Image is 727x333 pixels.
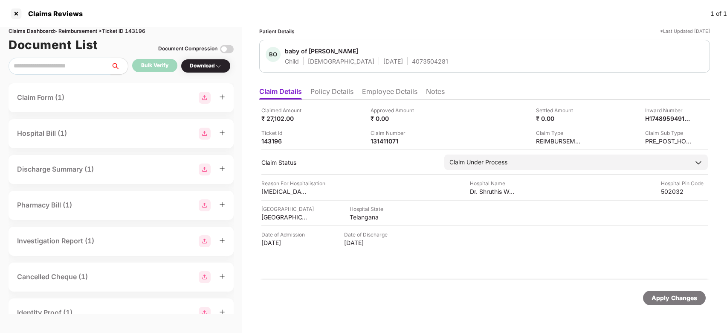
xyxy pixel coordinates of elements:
div: Dr. Shruthis Women Care Clinic [470,187,517,196]
div: Date of Discharge [344,231,391,239]
div: [DATE] [261,239,308,247]
div: Claimed Amount [261,106,308,114]
img: svg+xml;base64,PHN2ZyBpZD0iR3JvdXBfMjg4MTMiIGRhdGEtbmFtZT0iR3JvdXAgMjg4MTMiIHhtbG5zPSJodHRwOi8vd3... [199,128,211,140]
div: Claim Sub Type [645,129,692,137]
div: 131411071 [371,137,417,145]
div: 4073504281 [412,57,448,65]
div: ₹ 0.00 [536,114,583,123]
div: Bulk Verify [141,61,168,70]
div: Approved Amount [371,106,417,114]
div: Identity Proof (1) [17,307,72,318]
div: *Last Updated [DATE] [660,27,710,35]
img: svg+xml;base64,PHN2ZyBpZD0iR3JvdXBfMjg4MTMiIGRhdGEtbmFtZT0iR3JvdXAgMjg4MTMiIHhtbG5zPSJodHRwOi8vd3... [199,307,211,319]
img: svg+xml;base64,PHN2ZyBpZD0iR3JvdXBfMjg4MTMiIGRhdGEtbmFtZT0iR3JvdXAgMjg4MTMiIHhtbG5zPSJodHRwOi8vd3... [199,164,211,175]
img: svg+xml;base64,PHN2ZyBpZD0iR3JvdXBfMjg4MTMiIGRhdGEtbmFtZT0iR3JvdXAgMjg4MTMiIHhtbG5zPSJodHRwOi8vd3... [199,199,211,211]
div: Claims Reviews [23,9,83,18]
div: PRE_POST_HOSPITALIZATION_REIMBURSEMENT [645,137,692,145]
span: plus [219,237,225,243]
span: plus [219,94,225,100]
div: Cancelled Cheque (1) [17,272,88,282]
img: svg+xml;base64,PHN2ZyBpZD0iR3JvdXBfMjg4MTMiIGRhdGEtbmFtZT0iR3JvdXAgMjg4MTMiIHhtbG5zPSJodHRwOi8vd3... [199,235,211,247]
div: [DATE] [344,239,391,247]
div: Investigation Report (1) [17,236,94,246]
img: downArrowIcon [694,158,703,167]
div: Inward Number [645,106,692,114]
div: 502032 [661,187,708,196]
div: Child [285,57,299,65]
span: plus [219,309,225,315]
div: BO [266,47,281,62]
div: Telangana [350,213,397,221]
li: Notes [426,87,445,99]
div: Claim Number [371,129,417,137]
button: search [110,58,128,75]
div: Reason For Hospitalisation [261,179,325,187]
div: baby of [PERSON_NAME] [285,47,358,55]
span: search [110,63,128,70]
div: [GEOGRAPHIC_DATA] [261,213,308,221]
li: Policy Details [310,87,353,99]
div: Claim Form (1) [17,92,64,103]
span: plus [219,273,225,279]
h1: Document List [9,35,98,54]
div: Hospital Name [470,179,517,187]
div: Pharmacy Bill (1) [17,200,72,210]
div: REIMBURSEMENT [536,137,583,145]
img: svg+xml;base64,PHN2ZyBpZD0iRHJvcGRvd24tMzJ4MzIiIHhtbG5zPSJodHRwOi8vd3d3LnczLm9yZy8yMDAwL3N2ZyIgd2... [215,63,222,70]
span: plus [219,130,225,136]
div: 143196 [261,137,308,145]
li: Claim Details [259,87,302,99]
div: Apply Changes [652,293,697,303]
span: plus [219,202,225,207]
div: ₹ 0.00 [371,114,417,123]
div: [GEOGRAPHIC_DATA] [261,205,314,213]
div: [MEDICAL_DATA] [261,187,308,196]
img: svg+xml;base64,PHN2ZyBpZD0iR3JvdXBfMjg4MTMiIGRhdGEtbmFtZT0iR3JvdXAgMjg4MTMiIHhtbG5zPSJodHRwOi8vd3... [199,92,211,104]
li: Employee Details [362,87,417,99]
div: Hospital Pin Code [661,179,708,187]
div: Claim Status [261,158,436,166]
div: 1 of 1 [710,9,727,18]
div: [DEMOGRAPHIC_DATA] [308,57,374,65]
img: svg+xml;base64,PHN2ZyBpZD0iVG9nZ2xlLTMyeDMyIiB4bWxucz0iaHR0cDovL3d3dy53My5vcmcvMjAwMC9zdmciIHdpZH... [220,42,234,56]
div: Claim Type [536,129,583,137]
div: Claims Dashboard > Reimbursement > Ticket ID 143196 [9,27,234,35]
div: Settled Amount [536,106,583,114]
img: svg+xml;base64,PHN2ZyBpZD0iR3JvdXBfMjg4MTMiIGRhdGEtbmFtZT0iR3JvdXAgMjg4MTMiIHhtbG5zPSJodHRwOi8vd3... [199,271,211,283]
div: Document Compression [158,45,217,53]
div: H1748959491082806909 [645,114,692,123]
div: Download [190,62,222,70]
div: Claim Under Process [449,158,507,167]
div: Date of Admission [261,231,308,239]
span: plus [219,166,225,172]
div: Discharge Summary (1) [17,164,94,175]
div: Patient Details [259,27,295,35]
div: ₹ 27,102.00 [261,114,308,123]
div: [DATE] [383,57,403,65]
div: Hospital State [350,205,397,213]
div: Ticket Id [261,129,308,137]
div: Hospital Bill (1) [17,128,67,139]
